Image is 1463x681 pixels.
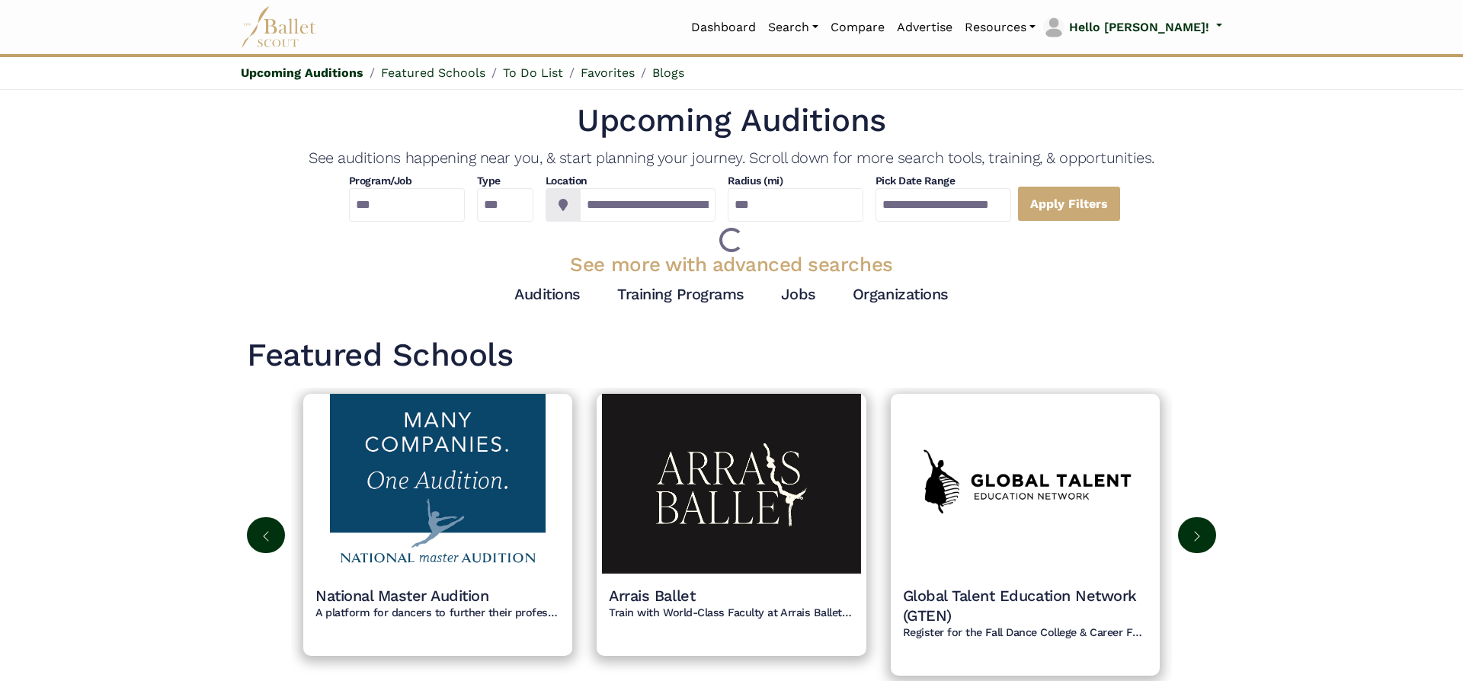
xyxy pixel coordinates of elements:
[597,394,866,656] a: Organization logoArrais BalletTrain with World-Class Faculty at Arrais Ballet Summer Intensive! T...
[303,394,572,656] a: Organization logoNational Master AuditionA platform for dancers to further their professional car...
[891,11,959,43] a: Advertise
[1042,15,1222,40] a: profile picture Hello [PERSON_NAME]!
[728,174,783,189] h4: Radius (mi)
[652,66,684,80] a: Blogs
[781,285,816,303] a: Jobs
[514,285,581,303] a: Auditions
[247,334,1216,376] h1: Featured Schools
[247,252,1216,278] h3: See more with advanced searches
[959,11,1042,43] a: Resources
[617,285,744,303] a: Training Programs
[1069,18,1209,37] p: Hello [PERSON_NAME]!
[247,100,1216,142] h1: Upcoming Auditions
[581,66,635,80] a: Favorites
[546,174,715,189] h4: Location
[1017,186,1121,222] a: Apply Filters
[685,11,762,43] a: Dashboard
[891,394,1160,676] a: Organization logoGlobal Talent Education Network (GTEN)Register for the Fall Dance College & Care...
[247,148,1216,168] h4: See auditions happening near you, & start planning your journey. Scroll down for more search tool...
[876,174,1011,189] h4: Pick Date Range
[477,174,533,189] h4: Type
[1043,17,1064,38] img: profile picture
[853,285,949,303] a: Organizations
[349,174,465,189] h4: Program/Job
[824,11,891,43] a: Compare
[241,66,363,80] a: Upcoming Auditions
[503,66,563,80] a: To Do List
[381,66,485,80] a: Featured Schools
[762,11,824,43] a: Search
[580,188,715,222] input: Location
